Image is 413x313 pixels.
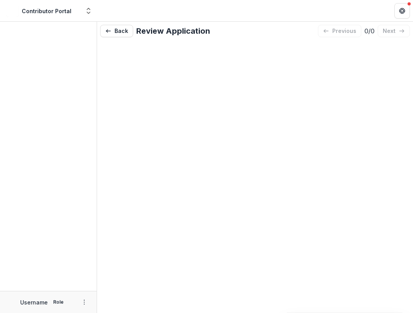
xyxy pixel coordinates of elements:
[332,28,356,34] p: previous
[378,25,410,37] button: next
[83,3,94,19] button: Open entity switcher
[136,26,210,36] h2: Review Application
[318,25,361,37] button: previous
[383,28,396,34] p: next
[80,298,89,307] button: More
[394,3,410,19] button: Get Help
[364,26,375,36] p: 0 / 0
[100,25,133,37] button: Back
[22,7,71,15] div: Contributor Portal
[51,299,66,306] p: Role
[20,298,48,306] p: Username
